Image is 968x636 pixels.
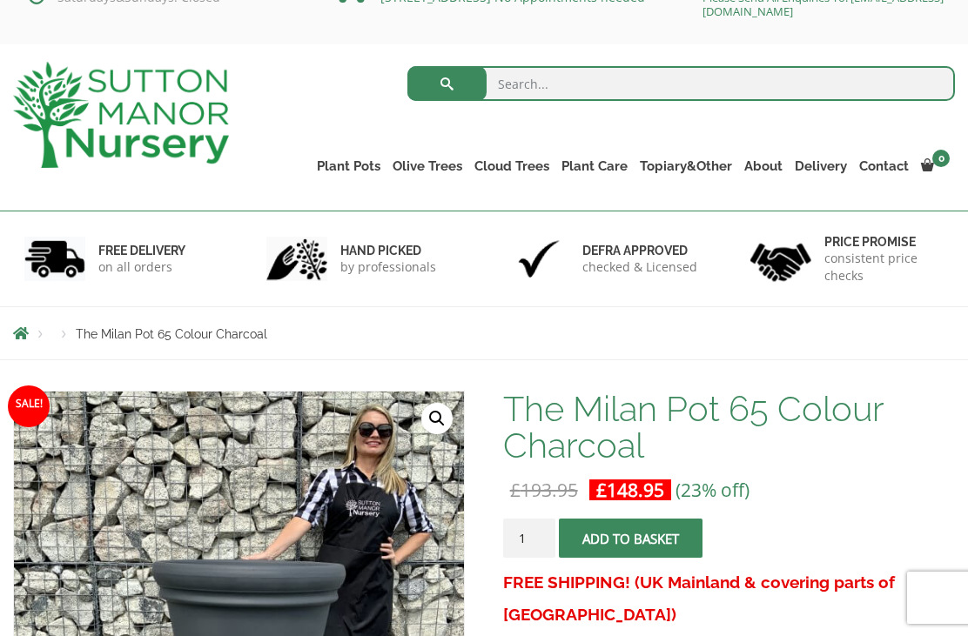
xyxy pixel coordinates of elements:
a: Plant Care [555,154,634,178]
p: consistent price checks [824,250,944,285]
img: 1.jpg [24,237,85,281]
p: on all orders [98,258,185,276]
img: logo [13,62,229,168]
bdi: 193.95 [510,478,578,502]
span: £ [596,478,607,502]
img: 2.jpg [266,237,327,281]
h1: The Milan Pot 65 Colour Charcoal [503,391,955,464]
span: (23% off) [676,478,750,502]
a: Topiary&Other [634,154,738,178]
a: 0 [915,154,955,178]
nav: Breadcrumbs [13,326,955,340]
span: The Milan Pot 65 Colour Charcoal [76,327,267,341]
h3: FREE SHIPPING! (UK Mainland & covering parts of [GEOGRAPHIC_DATA]) [503,566,955,631]
span: Sale! [8,385,50,427]
bdi: 148.95 [596,478,664,502]
img: 4.jpg [750,232,811,285]
span: 0 [932,150,950,167]
a: Cloud Trees [468,154,555,178]
span: £ [510,478,521,502]
a: Plant Pots [311,154,387,178]
h6: Price promise [824,234,944,250]
a: Delivery [789,154,853,178]
a: About [738,154,789,178]
img: 3.jpg [508,237,569,281]
button: Add to basket [559,519,702,558]
a: Contact [853,154,915,178]
a: View full-screen image gallery [421,403,453,434]
input: Product quantity [503,519,555,558]
h6: Defra approved [582,243,697,258]
p: by professionals [340,258,436,276]
input: Search... [407,66,955,101]
p: checked & Licensed [582,258,697,276]
h6: FREE DELIVERY [98,243,185,258]
h6: hand picked [340,243,436,258]
a: Olive Trees [387,154,468,178]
